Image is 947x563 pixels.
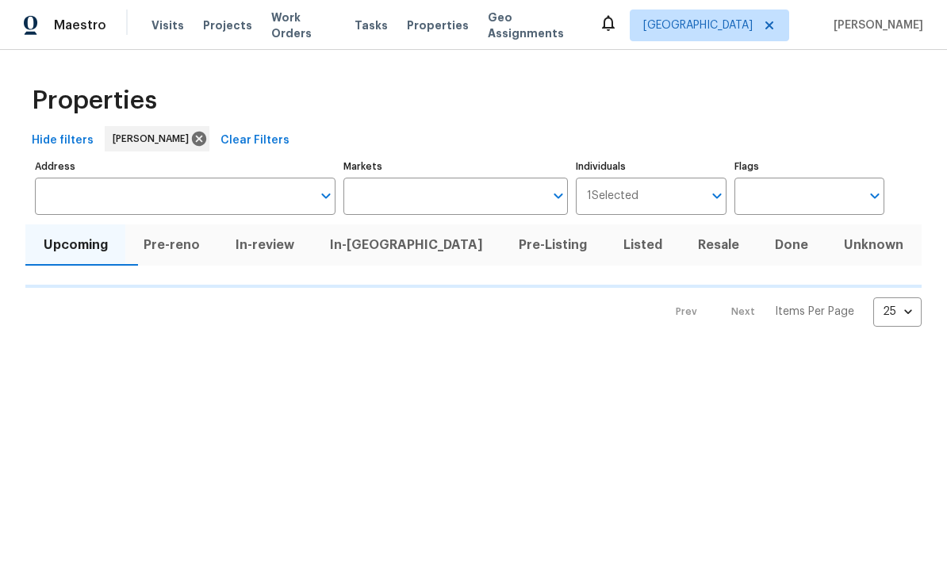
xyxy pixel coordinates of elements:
span: [PERSON_NAME] [827,17,923,33]
span: Pre-reno [135,234,208,256]
span: Done [767,234,817,256]
button: Hide filters [25,126,100,155]
span: Unknown [836,234,912,256]
span: [GEOGRAPHIC_DATA] [643,17,753,33]
span: Properties [407,17,469,33]
span: [PERSON_NAME] [113,131,195,147]
button: Open [864,185,886,207]
span: Projects [203,17,252,33]
span: Properties [32,93,157,109]
p: Items Per Page [775,304,854,320]
span: Maestro [54,17,106,33]
span: In-[GEOGRAPHIC_DATA] [322,234,492,256]
span: Visits [151,17,184,33]
div: 25 [873,291,922,332]
span: Upcoming [35,234,116,256]
nav: Pagination Navigation [661,297,922,327]
span: Work Orders [271,10,335,41]
button: Open [547,185,569,207]
span: Pre-Listing [511,234,596,256]
button: Open [315,185,337,207]
span: 1 Selected [587,190,638,203]
button: Open [706,185,728,207]
button: Clear Filters [214,126,296,155]
label: Address [35,162,335,171]
span: Geo Assignments [488,10,580,41]
span: Hide filters [32,131,94,151]
span: Clear Filters [220,131,289,151]
div: [PERSON_NAME] [105,126,209,151]
span: In-review [227,234,302,256]
span: Tasks [355,20,388,31]
label: Markets [343,162,569,171]
span: Listed [615,234,670,256]
span: Resale [689,234,747,256]
label: Flags [734,162,884,171]
label: Individuals [576,162,726,171]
